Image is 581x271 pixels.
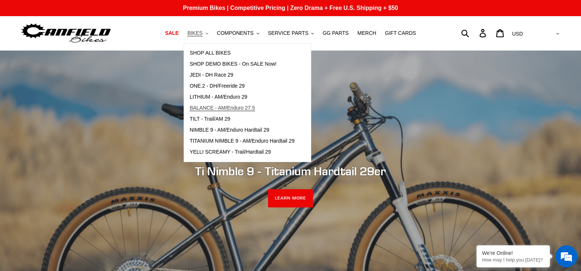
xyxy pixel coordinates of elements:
[190,105,255,111] span: BALANCE - AM/Enduro 27.5
[91,164,490,178] h2: Ti Nimble 9 - Titanium Hardtail 29er
[482,250,544,256] div: We're Online!
[165,30,179,36] span: SALE
[184,125,300,136] a: NIMBLE 9 - AM/Enduro Hardtail 29
[268,189,313,208] a: LEARN MORE
[184,59,300,70] a: SHOP DEMO BIKES - On SALE Now!
[184,28,212,38] button: BIKES
[385,30,416,36] span: GIFT CARDS
[217,30,254,36] span: COMPONENTS
[465,25,484,41] input: Search
[357,30,376,36] span: MERCH
[184,81,300,92] a: ONE.2 - DH/Freeride 29
[190,127,269,133] span: NIMBLE 9 - AM/Enduro Hardtail 29
[184,70,300,81] a: JEDI - DH Race 29
[184,114,300,125] a: TILT - Trail/AM 29
[187,30,202,36] span: BIKES
[190,50,231,56] span: SHOP ALL BIKES
[482,257,544,263] p: How may I help you today?
[184,103,300,114] a: BALANCE - AM/Enduro 27.5
[161,28,182,38] a: SALE
[190,72,233,78] span: JEDI - DH Race 29
[190,94,247,100] span: LITHIUM - AM/Enduro 29
[264,28,317,38] button: SERVICE PARTS
[190,116,230,122] span: TILT - Trail/AM 29
[184,92,300,103] a: LITHIUM - AM/Enduro 29
[184,147,300,158] a: YELLI SCREAMY - Trail/Hardtail 29
[190,138,294,144] span: TITANIUM NIMBLE 9 - AM/Enduro Hardtail 29
[268,30,308,36] span: SERVICE PARTS
[319,28,352,38] a: GG PARTS
[190,83,244,89] span: ONE.2 - DH/Freeride 29
[190,61,276,67] span: SHOP DEMO BIKES - On SALE Now!
[213,28,263,38] button: COMPONENTS
[323,30,349,36] span: GG PARTS
[190,149,271,155] span: YELLI SCREAMY - Trail/Hardtail 29
[381,28,420,38] a: GIFT CARDS
[184,48,300,59] a: SHOP ALL BIKES
[354,28,380,38] a: MERCH
[20,22,112,45] img: Canfield Bikes
[184,136,300,147] a: TITANIUM NIMBLE 9 - AM/Enduro Hardtail 29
